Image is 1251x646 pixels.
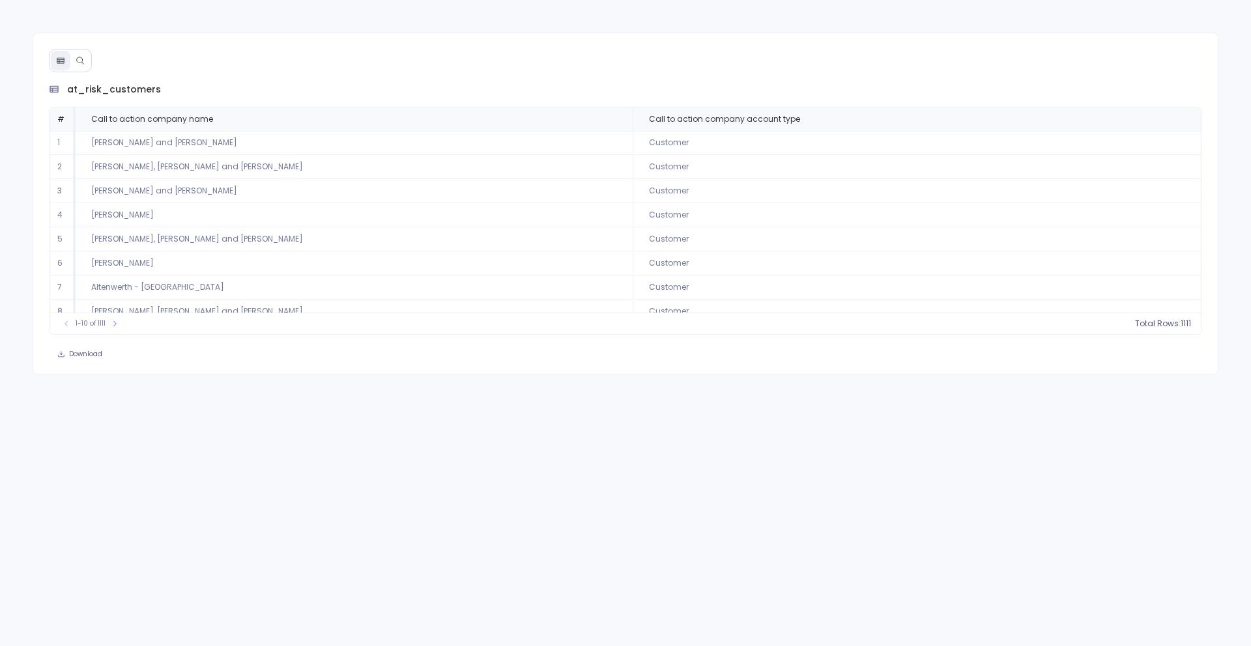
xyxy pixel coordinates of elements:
td: [PERSON_NAME], [PERSON_NAME] and [PERSON_NAME] [76,155,633,179]
span: 1111 [1181,318,1191,329]
span: Call to action company name [91,114,213,124]
td: [PERSON_NAME] [76,251,633,275]
button: Download [49,345,111,363]
span: Download [69,350,102,359]
td: Customer [633,131,1202,155]
td: Altenwerth - [GEOGRAPHIC_DATA] [76,275,633,300]
td: 6 [50,251,76,275]
td: [PERSON_NAME] and [PERSON_NAME] [76,131,633,155]
td: [PERSON_NAME], [PERSON_NAME] and [PERSON_NAME] [76,227,633,251]
span: # [57,113,65,124]
td: [PERSON_NAME] and [PERSON_NAME] [76,179,633,203]
td: Customer [633,179,1202,203]
span: Call to action company account type [649,114,800,124]
td: Customer [633,155,1202,179]
td: Customer [633,203,1202,227]
td: 1 [50,131,76,155]
td: 5 [50,227,76,251]
span: 1-10 of 1111 [76,318,106,329]
td: [PERSON_NAME], [PERSON_NAME] and [PERSON_NAME] [76,300,633,324]
td: Customer [633,300,1202,324]
td: Customer [633,227,1202,251]
span: Total Rows: [1135,318,1181,329]
span: at_risk_customers [67,83,161,96]
td: Customer [633,251,1202,275]
td: 2 [50,155,76,179]
td: 8 [50,300,76,324]
td: Customer [633,275,1202,300]
td: 4 [50,203,76,227]
td: 7 [50,275,76,300]
td: [PERSON_NAME] [76,203,633,227]
td: 3 [50,179,76,203]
